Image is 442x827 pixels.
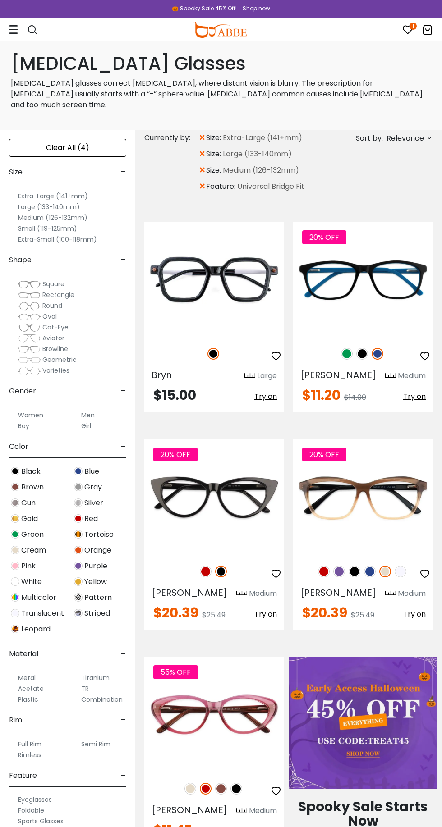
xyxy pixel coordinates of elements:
[21,466,41,477] span: Black
[74,467,83,475] img: Blue
[341,348,353,360] img: Green
[21,513,38,524] span: Gold
[18,234,97,245] label: Extra-Small (100-118mm)
[172,5,237,13] div: 🎃 Spooky Sale 45% Off!
[18,739,41,749] label: Full Rim
[42,301,62,310] span: Round
[236,590,247,597] img: size ruler
[372,348,383,360] img: Blue
[18,366,41,376] img: Varieties.png
[293,439,433,555] a: Cream Sonia - Acetate ,Universal Bridge Fit
[385,590,396,597] img: size ruler
[42,290,74,299] span: Rectangle
[302,230,346,244] span: 20% OFF
[9,249,32,271] span: Shape
[237,181,304,192] span: Universal Bridge Fit
[153,448,198,461] span: 20% OFF
[21,498,36,508] span: Gun
[395,566,406,577] img: Translucent
[11,78,431,110] p: [MEDICAL_DATA] glasses correct [MEDICAL_DATA], where distant vision is blurry. The prescription f...
[293,222,433,338] img: Blue Machovec - Acetate ,Universal Bridge Fit
[302,448,346,461] span: 20% OFF
[11,514,19,523] img: Gold
[398,370,426,381] div: Medium
[84,561,107,571] span: Purple
[254,606,277,622] button: Try on
[230,783,242,795] img: Black
[11,562,19,570] img: Pink
[249,588,277,599] div: Medium
[349,566,360,577] img: Black
[9,380,36,402] span: Gender
[21,576,42,587] span: White
[21,529,44,540] span: Green
[206,133,223,143] span: size:
[42,279,64,288] span: Square
[18,302,41,311] img: Round.png
[84,513,98,524] span: Red
[356,348,368,360] img: Black
[257,370,277,381] div: Large
[344,392,366,402] span: $14.00
[152,586,227,599] span: [PERSON_NAME]
[11,546,19,554] img: Cream
[144,439,284,555] img: Black Nora - Acetate ,Universal Bridge Fit
[193,22,247,38] img: abbeglasses.com
[11,609,19,617] img: Translucent
[18,749,41,760] label: Rimless
[410,23,417,30] i: 1
[84,466,99,477] span: Blue
[153,603,198,622] span: $20.39
[152,804,227,816] span: [PERSON_NAME]
[11,498,19,507] img: Gun
[302,385,341,405] span: $11.20
[81,420,91,431] label: Girl
[21,561,36,571] span: Pink
[236,808,247,814] img: size ruler
[74,546,83,554] img: Orange
[84,498,103,508] span: Silver
[18,672,36,683] label: Metal
[9,765,37,786] span: Feature
[74,609,83,617] img: Striped
[223,149,292,160] span: Large (133-140mm)
[18,420,29,431] label: Boy
[120,249,126,271] span: -
[9,709,22,731] span: Rim
[74,483,83,491] img: Gray
[21,592,56,603] span: Multicolor
[84,529,114,540] span: Tortoise
[81,672,110,683] label: Titanium
[9,161,23,183] span: Size
[144,657,284,773] img: Red Irene - Acetate ,Universal Bridge Fit
[21,545,46,556] span: Cream
[223,133,302,143] span: Extra-Large (141+mm)
[18,334,41,343] img: Aviator.png
[21,624,51,635] span: Leopard
[18,223,77,234] label: Small (119-125mm)
[120,765,126,786] span: -
[403,388,426,405] button: Try on
[120,643,126,665] span: -
[84,608,110,619] span: Striped
[42,366,69,375] span: Varieties
[153,665,198,679] span: 55% OFF
[11,467,19,475] img: Black
[120,161,126,183] span: -
[18,212,87,223] label: Medium (126-132mm)
[238,5,270,12] a: Shop now
[74,577,83,586] img: Yellow
[153,385,196,405] span: $15.00
[18,191,88,201] label: Extra-Large (141+mm)
[300,586,376,599] span: [PERSON_NAME]
[302,603,347,622] span: $20.39
[18,201,80,212] label: Large (133-140mm)
[144,222,284,338] img: Black Bryn - Acetate ,Universal Bridge Fit
[356,133,383,143] span: Sort by:
[11,530,19,539] img: Green
[84,592,112,603] span: Pattern
[18,356,41,365] img: Geometric.png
